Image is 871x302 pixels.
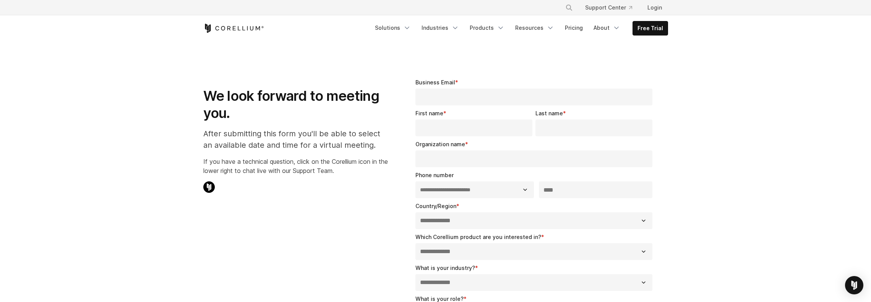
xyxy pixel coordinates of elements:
[415,203,456,209] span: Country/Region
[203,87,388,122] h1: We look forward to meeting you.
[370,21,415,35] a: Solutions
[415,296,464,302] span: What is your role?
[845,276,863,294] div: Open Intercom Messenger
[415,172,454,178] span: Phone number
[203,24,264,33] a: Corellium Home
[589,21,625,35] a: About
[641,1,668,15] a: Login
[465,21,509,35] a: Products
[415,265,475,271] span: What is your industry?
[579,1,638,15] a: Support Center
[562,1,576,15] button: Search
[417,21,464,35] a: Industries
[203,157,388,175] p: If you have a technical question, click on the Corellium icon in the lower right to chat live wit...
[633,21,668,35] a: Free Trial
[511,21,559,35] a: Resources
[370,21,668,36] div: Navigation Menu
[415,234,541,240] span: Which Corellium product are you interested in?
[556,1,668,15] div: Navigation Menu
[560,21,587,35] a: Pricing
[535,110,563,116] span: Last name
[203,181,215,193] img: Corellium Chat Icon
[415,79,455,86] span: Business Email
[415,110,443,116] span: First name
[415,141,465,147] span: Organization name
[203,128,388,151] p: After submitting this form you'll be able to select an available date and time for a virtual meet...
